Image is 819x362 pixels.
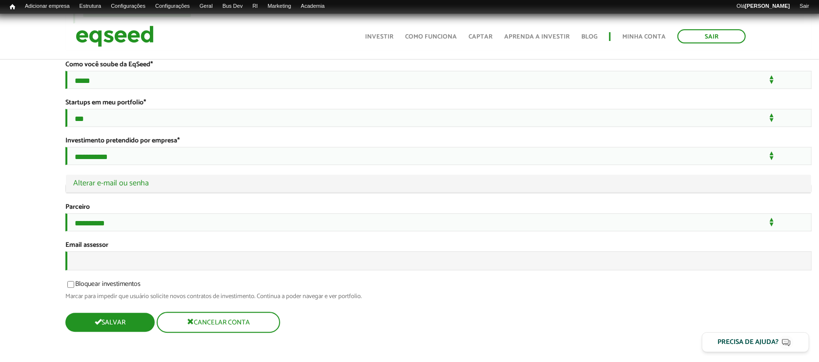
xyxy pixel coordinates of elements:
[469,34,492,40] a: Captar
[65,293,812,300] div: Marcar para impedir que usuário solicite novos contratos de investimento. Continua a poder navega...
[677,29,746,43] a: Sair
[65,100,146,106] label: Startups em meu portfolio
[218,2,248,10] a: Bus Dev
[247,2,263,10] a: RI
[75,2,106,10] a: Estrutura
[263,2,296,10] a: Marketing
[195,2,218,10] a: Geral
[177,135,180,146] span: Este campo é obrigatório.
[732,2,795,10] a: Olá[PERSON_NAME]
[365,34,393,40] a: Investir
[150,59,153,70] span: Este campo é obrigatório.
[745,3,790,9] strong: [PERSON_NAME]
[296,2,329,10] a: Academia
[581,34,597,40] a: Blog
[504,34,570,40] a: Aprenda a investir
[76,23,154,49] img: EqSeed
[795,2,814,10] a: Sair
[65,313,155,332] button: Salvar
[73,180,804,187] a: Alterar e-mail ou senha
[405,34,457,40] a: Como funciona
[157,312,280,333] button: Cancelar conta
[5,2,20,12] a: Início
[65,204,90,211] label: Parceiro
[143,97,146,108] span: Este campo é obrigatório.
[62,281,80,288] input: Bloquear investimentos
[20,2,75,10] a: Adicionar empresa
[150,2,195,10] a: Configurações
[65,138,180,144] label: Investimento pretendido por empresa
[622,34,666,40] a: Minha conta
[65,242,108,249] label: Email assessor
[65,61,153,68] label: Como você soube da EqSeed
[106,2,150,10] a: Configurações
[10,3,15,10] span: Início
[65,281,141,291] label: Bloquear investimentos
